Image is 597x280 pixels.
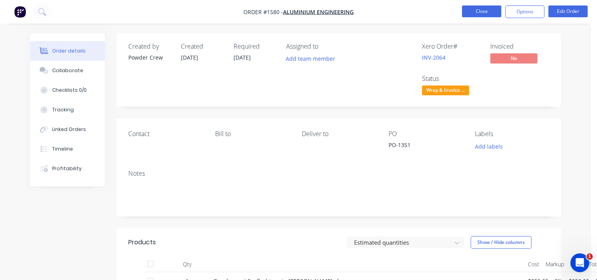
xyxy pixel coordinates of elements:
[388,130,462,138] div: PO
[505,5,544,18] button: Options
[234,43,277,50] div: Required
[128,130,203,138] div: Contact
[422,85,469,95] span: Wrap & Invoice ...
[243,8,283,16] span: Order #1580 -
[30,80,105,100] button: Checklists 0/0
[471,141,507,151] button: Add labels
[471,236,531,249] button: Show / Hide columns
[128,170,549,177] div: Notes
[422,85,469,97] button: Wrap & Invoice ...
[30,41,105,61] button: Order details
[30,139,105,159] button: Timeline
[490,43,549,50] div: Invoiced
[181,54,198,61] span: [DATE]
[52,145,73,153] div: Timeline
[52,165,82,172] div: Profitability
[164,256,211,272] div: Qty
[30,120,105,139] button: Linked Orders
[388,141,462,152] div: PO-1351
[302,130,376,138] div: Deliver to
[128,53,172,62] div: Powder Crew
[282,53,340,64] button: Add team member
[570,253,589,272] iframe: Intercom live chat
[422,54,445,61] a: INV-2064
[548,5,588,17] button: Edit Order
[422,43,481,50] div: Xero Order #
[128,43,172,50] div: Created by
[542,256,567,272] div: Markup
[52,126,86,133] div: Linked Orders
[52,87,87,94] div: Checklists 0/0
[490,53,537,63] span: No
[286,53,340,64] button: Add team member
[586,253,593,260] span: 1
[283,8,354,16] a: Aluminium Engineering
[567,256,586,272] div: Price
[181,43,224,50] div: Created
[475,130,549,138] div: Labels
[234,54,251,61] span: [DATE]
[128,238,156,247] div: Products
[215,130,289,138] div: Bill to
[30,159,105,178] button: Profitability
[30,100,105,120] button: Tracking
[525,256,542,272] div: Cost
[52,47,86,55] div: Order details
[52,106,74,113] div: Tracking
[52,67,83,74] div: Collaborate
[422,75,481,82] div: Status
[14,6,26,18] img: Factory
[30,61,105,80] button: Collaborate
[286,43,365,50] div: Assigned to
[462,5,501,17] button: Close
